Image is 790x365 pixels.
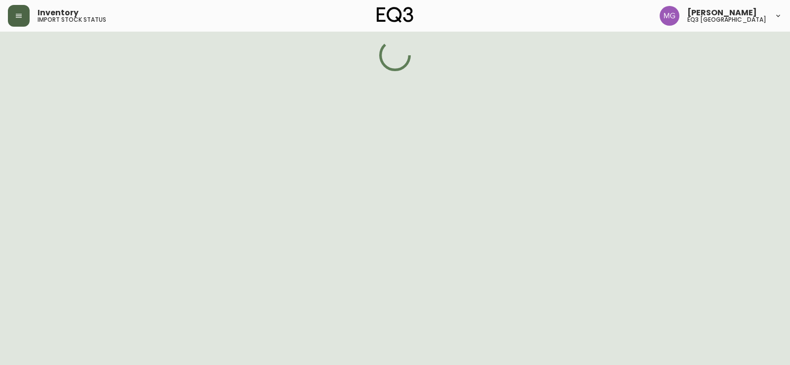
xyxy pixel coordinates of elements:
span: [PERSON_NAME] [687,9,757,17]
span: Inventory [38,9,79,17]
img: logo [377,7,413,23]
h5: eq3 [GEOGRAPHIC_DATA] [687,17,766,23]
img: de8837be2a95cd31bb7c9ae23fe16153 [660,6,679,26]
h5: import stock status [38,17,106,23]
